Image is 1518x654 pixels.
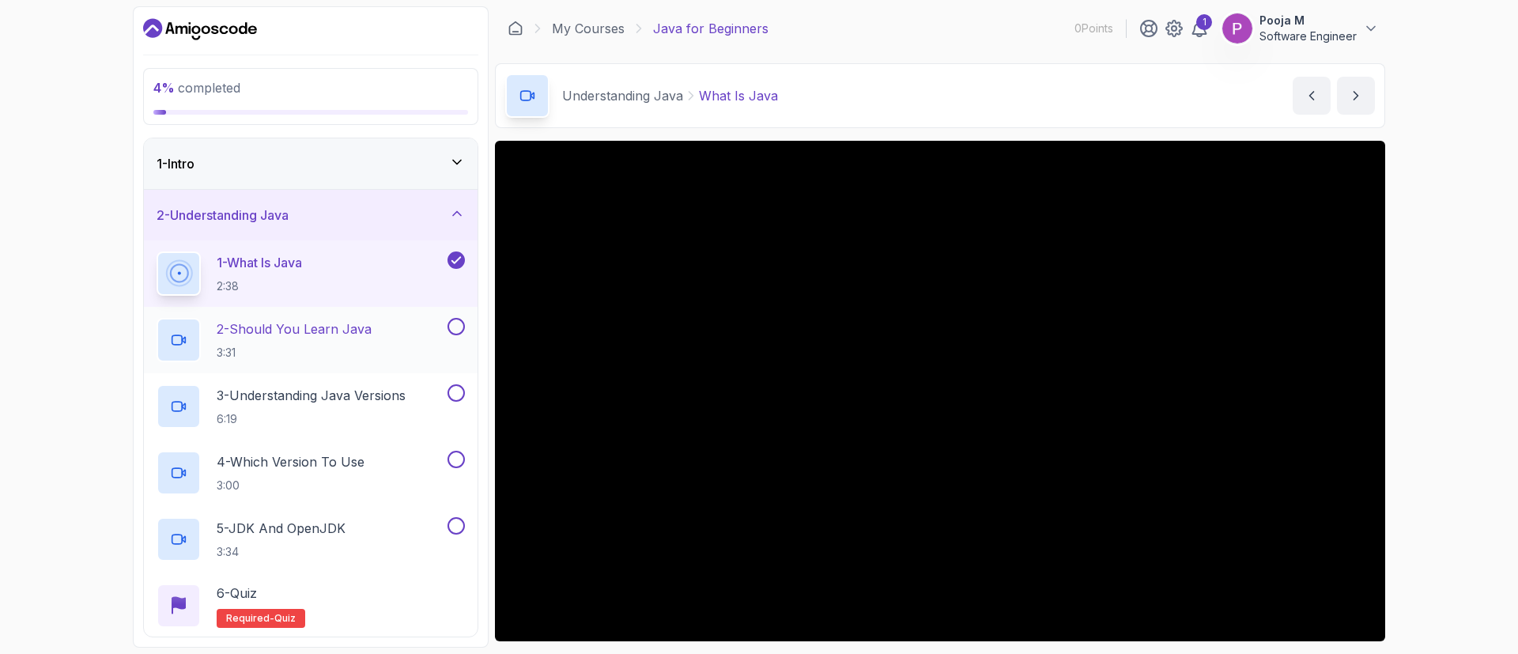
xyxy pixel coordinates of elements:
[217,278,302,294] p: 2:38
[157,154,194,173] h3: 1 - Intro
[217,478,364,493] p: 3:00
[157,517,465,561] button: 5-JDK And OpenJDK3:34
[653,19,768,38] p: Java for Beginners
[217,319,372,338] p: 2 - Should You Learn Java
[1337,77,1375,115] button: next content
[1259,28,1357,44] p: Software Engineer
[217,519,346,538] p: 5 - JDK And OpenJDK
[217,584,257,603] p: 6 - Quiz
[508,21,523,36] a: Dashboard
[157,451,465,495] button: 4-Which Version To Use3:00
[1074,21,1113,36] p: 0 Points
[157,251,465,296] button: 1-What Is Java2:38
[274,612,296,625] span: quiz
[217,345,372,361] p: 3:31
[217,253,302,272] p: 1 - What Is Java
[1196,14,1212,30] div: 1
[153,80,175,96] span: 4 %
[552,19,625,38] a: My Courses
[226,612,274,625] span: Required-
[562,86,683,105] p: Understanding Java
[217,452,364,471] p: 4 - Which Version To Use
[157,206,289,225] h3: 2 - Understanding Java
[1222,13,1252,43] img: user profile image
[144,190,478,240] button: 2-Understanding Java
[217,411,406,427] p: 6:19
[217,386,406,405] p: 3 - Understanding Java Versions
[1293,77,1331,115] button: previous content
[699,86,778,105] p: What Is Java
[495,141,1385,641] iframe: 1 - What is Java
[143,17,257,42] a: Dashboard
[1259,13,1357,28] p: Pooja M
[217,544,346,560] p: 3:34
[1222,13,1379,44] button: user profile imagePooja MSoftware Engineer
[144,138,478,189] button: 1-Intro
[153,80,240,96] span: completed
[1190,19,1209,38] a: 1
[157,584,465,628] button: 6-QuizRequired-quiz
[157,384,465,429] button: 3-Understanding Java Versions6:19
[157,318,465,362] button: 2-Should You Learn Java3:31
